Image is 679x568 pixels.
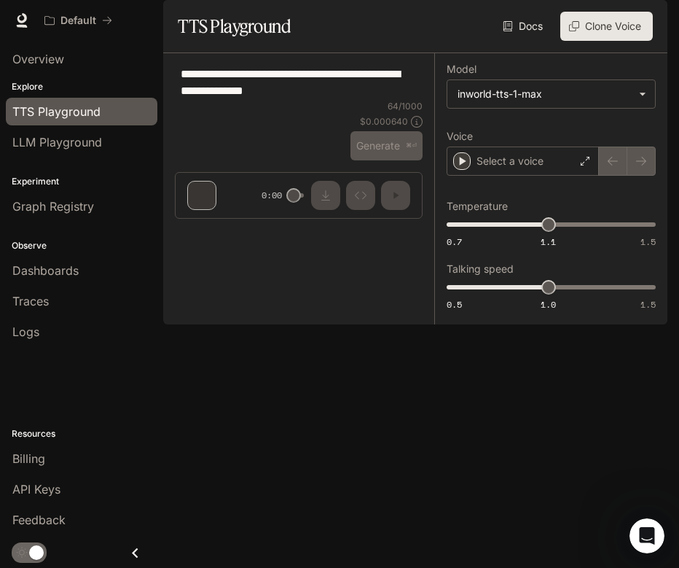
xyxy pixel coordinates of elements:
span: 0.5 [447,298,462,311]
iframe: Intercom live chat [629,518,664,553]
span: 1.5 [640,236,656,248]
p: Temperature [447,201,508,211]
p: Default [60,15,96,27]
span: 1.5 [640,298,656,311]
a: Docs [500,12,549,41]
p: 64 / 1000 [388,100,423,112]
p: Voice [447,131,473,141]
p: $ 0.000640 [360,115,408,128]
span: 1.0 [541,298,556,311]
button: Clone Voice [560,12,653,41]
div: inworld-tts-1-max [447,80,655,108]
p: Talking speed [447,264,514,274]
div: inworld-tts-1-max [458,87,632,101]
button: All workspaces [38,6,119,35]
p: Select a voice [476,154,543,168]
h1: TTS Playground [178,12,291,41]
span: 1.1 [541,236,556,248]
p: Model [447,64,476,74]
span: 0.7 [447,236,462,248]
